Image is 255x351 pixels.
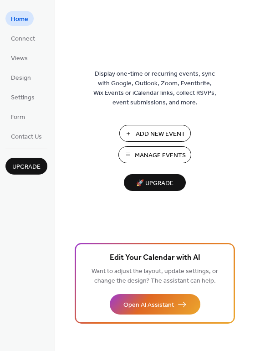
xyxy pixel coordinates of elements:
[5,11,34,26] a: Home
[5,129,47,144] a: Contact Us
[129,177,180,190] span: 🚀 Upgrade
[11,93,35,103] span: Settings
[5,50,33,65] a: Views
[118,146,191,163] button: Manage Events
[11,132,42,142] span: Contact Us
[11,54,28,63] span: Views
[110,252,200,264] span: Edit Your Calendar with AI
[12,162,41,172] span: Upgrade
[5,158,47,175] button: Upgrade
[11,113,25,122] span: Form
[135,151,186,160] span: Manage Events
[5,109,31,124] a: Form
[11,15,28,24] span: Home
[5,31,41,46] a: Connect
[119,125,191,142] button: Add New Event
[5,70,36,85] a: Design
[110,294,200,315] button: Open AI Assistant
[93,69,216,108] span: Display one-time or recurring events, sync with Google, Outlook, Zoom, Eventbrite, Wix Events or ...
[124,174,186,191] button: 🚀 Upgrade
[11,34,35,44] span: Connect
[136,129,185,139] span: Add New Event
[123,300,174,310] span: Open AI Assistant
[92,265,218,287] span: Want to adjust the layout, update settings, or change the design? The assistant can help.
[11,73,31,83] span: Design
[5,89,40,104] a: Settings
